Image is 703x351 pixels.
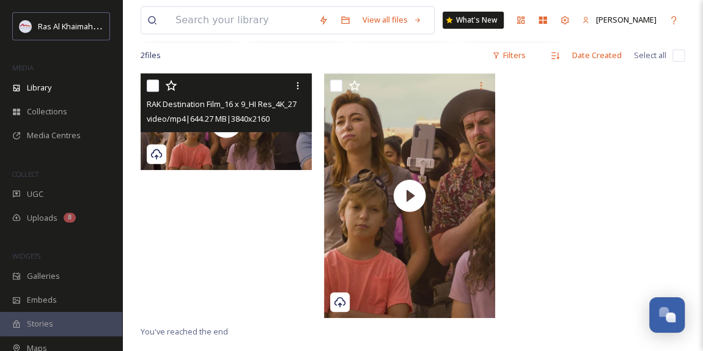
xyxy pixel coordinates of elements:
img: Logo_RAKTDA_RGB-01.png [20,20,32,32]
span: Collections [27,106,67,117]
span: MEDIA [12,63,34,72]
a: View all files [356,8,428,32]
input: Search your library [169,7,312,34]
button: Open Chat [649,297,685,333]
span: Stories [27,318,53,330]
span: WIDGETS [12,251,40,260]
div: 8 [64,213,76,223]
span: 2 file s [141,50,161,61]
span: Ras Al Khaimah Tourism Development Authority [38,20,211,32]
span: Galleries [27,270,60,282]
span: Uploads [27,212,57,224]
span: You've reached the end [141,326,228,337]
img: thumbnail [324,73,495,318]
span: COLLECT [12,169,39,179]
span: Media Centres [27,130,81,141]
a: What's New [443,12,504,29]
span: RAK Destination Film_16 x 9_HI Res_4K_270225.mp4 [147,98,331,109]
span: video/mp4 | 644.27 MB | 3840 x 2160 [147,113,270,124]
span: Select all [634,50,666,61]
span: Embeds [27,294,57,306]
div: Date Created [566,43,628,67]
span: Library [27,82,51,94]
span: [PERSON_NAME] [596,14,657,25]
a: [PERSON_NAME] [576,8,663,32]
span: UGC [27,188,43,200]
div: Filters [486,43,532,67]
